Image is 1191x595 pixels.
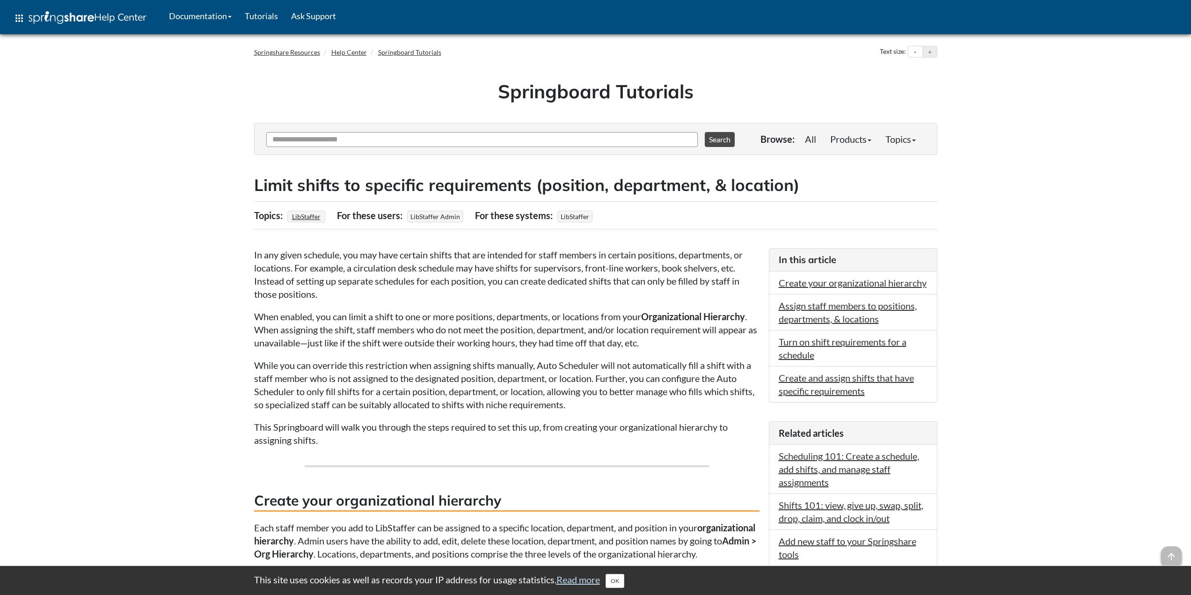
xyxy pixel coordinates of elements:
[878,130,923,148] a: Topics
[254,248,760,301] p: In any given schedule, you may have certain shifts that are intended for staff members in certain...
[1161,547,1182,558] a: arrow_upward
[407,211,463,222] span: LibStaffer Admin
[779,300,917,324] a: Assign staff members to positions, departments, & locations
[254,310,760,349] p: When enabled, you can limit a shift to one or more positions, departments, or locations from your...
[14,13,25,24] span: apps
[823,130,878,148] a: Products
[923,46,937,58] button: Increase text size
[641,311,745,322] strong: Organizational Hierarchy
[285,4,343,28] a: Ask Support
[779,500,923,524] a: Shifts 101: view, give up, swap, split, drop, claim, and clock in/out
[779,450,919,488] a: Scheduling 101: Create a schedule, add shifts, and manage staff assignments
[254,521,760,560] p: Each staff member you add to LibStaffer can be assigned to a specific location, department, and p...
[760,132,795,146] p: Browse:
[779,277,927,288] a: Create your organizational hierarchy
[378,48,441,56] a: Springboard Tutorials
[29,11,94,24] img: Springshare
[245,573,947,588] div: This site uses cookies as well as records your IP address for usage statistics.
[238,4,285,28] a: Tutorials
[705,132,735,147] button: Search
[557,211,592,222] span: LibStaffer
[291,210,322,223] a: LibStaffer
[779,372,914,397] a: Create and assign shifts that have specific requirements
[779,253,928,266] h3: In this article
[254,359,760,411] p: While you can override this restriction when assigning shifts manually, Auto Scheduler will not a...
[254,420,760,447] p: This Springboard will walk you through the steps required to set this up, from creating your orga...
[556,574,600,585] a: Read more
[254,491,760,512] h3: Create your organizational hierarchy
[261,78,930,104] h1: Springboard Tutorials
[337,206,405,224] div: For these users:
[606,574,624,588] button: Close
[908,46,922,58] button: Decrease text size
[254,206,285,224] div: Topics:
[878,46,908,58] div: Text size:
[779,427,844,439] span: Related articles
[798,130,823,148] a: All
[254,48,320,56] a: Springshare Resources
[162,4,238,28] a: Documentation
[1161,546,1182,567] span: arrow_upward
[331,48,367,56] a: Help Center
[254,174,937,197] h2: Limit shifts to specific requirements (position, department, & location)
[475,206,555,224] div: For these systems:
[94,11,146,23] span: Help Center
[779,336,906,360] a: Turn on shift requirements for a schedule
[779,536,916,560] a: Add new staff to your Springshare tools
[7,4,153,32] a: apps Help Center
